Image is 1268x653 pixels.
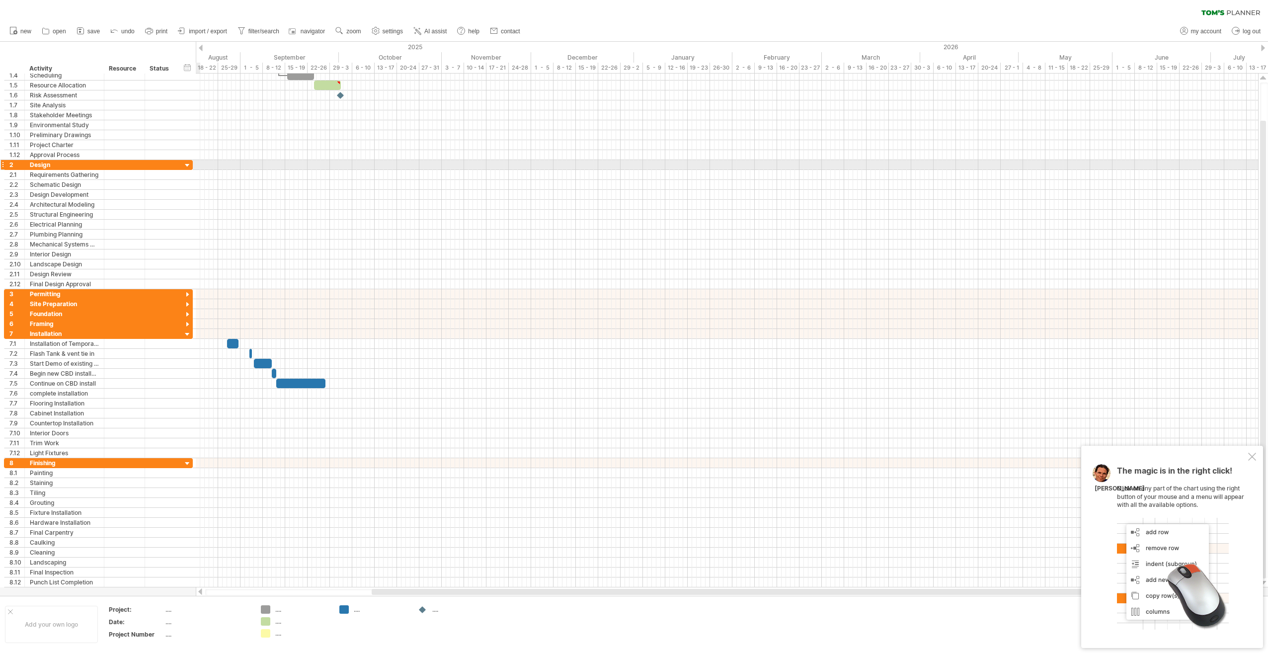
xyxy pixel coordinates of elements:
[598,63,621,73] div: 22-26
[1117,466,1232,481] span: The magic is in the right click!
[1090,63,1112,73] div: 25-29
[240,52,339,63] div: September 2025
[9,428,24,438] div: 7.10
[9,339,24,348] div: 7.1
[1178,25,1224,38] a: my account
[30,399,99,408] div: Flooring Installation
[554,63,576,73] div: 8 - 12
[889,63,911,73] div: 23 - 27
[9,418,24,428] div: 7.9
[30,379,99,388] div: Continue on CBD install
[354,605,408,614] div: ....
[165,605,249,614] div: ....
[30,458,99,468] div: Finishing
[9,220,24,229] div: 2.6
[643,63,665,73] div: 5 - 9
[1191,28,1221,35] span: my account
[1135,63,1157,73] div: 8 - 12
[287,25,328,38] a: navigator
[1023,63,1045,73] div: 4 - 8
[30,448,99,458] div: Light Fixtures
[9,170,24,179] div: 2.1
[30,577,99,587] div: Punch List Completion
[30,110,99,120] div: Stakeholder Meetings
[844,63,867,73] div: 9 - 13
[9,558,24,567] div: 8.10
[9,279,24,289] div: 2.12
[30,180,99,189] div: Schematic Design
[30,478,99,488] div: Staining
[30,200,99,209] div: Architectural Modeling
[30,548,99,557] div: Cleaning
[9,498,24,507] div: 8.4
[1180,63,1202,73] div: 22-26
[665,63,688,73] div: 12 - 16
[352,63,375,73] div: 6 - 10
[30,170,99,179] div: Requirements Gathering
[143,25,170,38] a: print
[9,90,24,100] div: 1.6
[30,528,99,537] div: Final Carpentry
[30,389,99,398] div: complete installation
[634,52,732,63] div: January 2026
[20,28,31,35] span: new
[30,90,99,100] div: Risk Assessment
[30,408,99,418] div: Cabinet Installation
[30,438,99,448] div: Trim Work
[196,63,218,73] div: 18 - 22
[109,630,163,639] div: Project Number
[333,25,364,38] a: zoom
[9,249,24,259] div: 2.9
[911,63,934,73] div: 30 - 3
[30,558,99,567] div: Landscaping
[1095,485,1145,493] div: [PERSON_NAME]
[9,110,24,120] div: 1.8
[30,299,99,309] div: Site Preparation
[74,25,103,38] a: save
[383,28,403,35] span: settings
[1224,63,1247,73] div: 6 - 10
[9,81,24,90] div: 1.5
[9,230,24,239] div: 2.7
[9,259,24,269] div: 2.10
[487,25,523,38] a: contact
[9,71,24,80] div: 1.4
[53,28,66,35] span: open
[576,63,598,73] div: 15 - 19
[397,63,419,73] div: 20-24
[30,130,99,140] div: Preliminary Drawings
[9,538,24,547] div: 8.8
[432,605,486,614] div: ....
[156,28,167,35] span: print
[87,28,100,35] span: save
[1112,52,1211,63] div: June 2026
[121,28,135,35] span: undo
[30,140,99,150] div: Project Charter
[9,577,24,587] div: 8.12
[369,25,406,38] a: settings
[109,618,163,626] div: Date:
[9,518,24,527] div: 8.6
[501,28,520,35] span: contact
[165,630,249,639] div: ....
[9,399,24,408] div: 7.7
[30,508,99,517] div: Fixture Installation
[9,120,24,130] div: 1.9
[30,568,99,577] div: Final Inspection
[411,25,450,38] a: AI assist
[468,28,479,35] span: help
[30,230,99,239] div: Plumbing Planning
[7,25,34,38] a: new
[455,25,482,38] a: help
[30,120,99,130] div: Environmental Study
[30,518,99,527] div: Hardware Installation
[30,369,99,378] div: Begin new CBD installation
[1019,52,1112,63] div: May 2026
[30,190,99,199] div: Design Development
[165,618,249,626] div: ....
[109,64,139,74] div: Resource
[9,478,24,488] div: 8.2
[621,63,643,73] div: 29 - 2
[9,548,24,557] div: 8.9
[30,160,99,169] div: Design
